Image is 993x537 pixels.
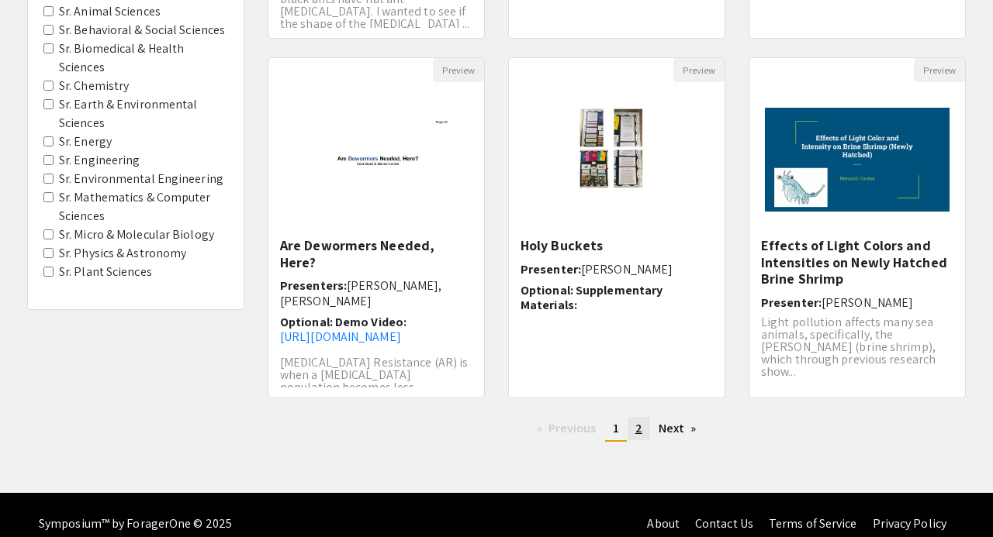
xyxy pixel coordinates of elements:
[268,57,485,398] div: Open Presentation <p>Are Dewormers Needed, Here?</p>
[749,57,966,398] div: Open Presentation <p>Effects of Light Colors and Intensities on Newly Hatched Brine Shrimp</p><p>...
[280,356,472,418] p: [MEDICAL_DATA] Resistance (AR) is when a [MEDICAL_DATA] population becomes less susceptible to a ...
[647,515,680,532] a: About
[59,225,214,244] label: Sr. Micro & Molecular Biology
[553,82,680,237] img: <p>Holy Buckets </p>
[59,77,129,95] label: Sr. Chemistry
[548,420,597,436] span: Previous
[59,170,223,188] label: Sr. Environmental Engineering
[769,515,857,532] a: Terms of Service
[59,2,161,21] label: Sr. Animal Sciences
[280,329,401,345] a: [URL][DOMAIN_NAME]
[59,244,186,263] label: Sr. Physics & Astronomy
[635,420,642,436] span: 2
[822,294,913,311] span: [PERSON_NAME]
[521,282,663,313] span: Optional: Supplementary Materials:
[59,21,225,40] label: Sr. Behavioral & Social Sciences
[581,261,673,277] span: [PERSON_NAME]
[280,314,407,330] span: Optional: Demo Video:
[433,58,484,82] button: Preview
[59,188,228,225] label: Sr. Mathematics & Computer Sciences
[268,417,966,442] ul: Pagination
[873,515,946,532] a: Privacy Policy
[59,95,228,133] label: Sr. Earth & Environmental Sciences
[59,40,228,77] label: Sr. Biomedical & Health Sciences
[914,58,965,82] button: Preview
[12,467,66,525] iframe: Chat
[521,262,713,277] h6: Presenter:
[651,417,704,440] a: Next page
[761,295,953,310] h6: Presenter:
[695,515,753,532] a: Contact Us
[508,57,725,398] div: Open Presentation <p>Holy Buckets </p>
[761,316,953,378] p: Light pollution affects many sea animals, specifically, the [PERSON_NAME] (brine shrimp), which t...
[761,237,953,287] h5: Effects of Light Colors and Intensities on Newly Hatched Brine Shrimp
[280,82,472,237] img: <p>Are Dewormers Needed, Here?</p>
[749,92,965,227] img: <p>Effects of Light Colors and Intensities on Newly Hatched Brine Shrimp</p><p><br></p>
[280,278,472,308] h6: Presenters:
[280,277,442,308] span: [PERSON_NAME], [PERSON_NAME]
[59,133,112,151] label: Sr. Energy
[280,237,472,270] h5: Are Dewormers Needed, Here?
[59,263,152,281] label: Sr. Plant Sciences
[673,58,725,82] button: Preview
[59,151,140,170] label: Sr. Engineering
[613,420,619,436] span: 1
[521,237,713,254] h5: Holy Buckets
